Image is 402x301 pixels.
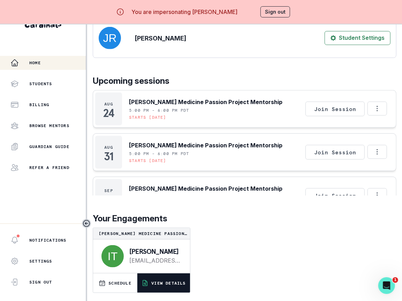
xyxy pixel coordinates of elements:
p: [PERSON_NAME] Medicine Passion Project Mentorship [96,231,187,236]
p: Home [29,60,41,66]
button: Sign out [260,6,290,17]
button: Options [367,188,387,202]
button: Toggle sidebar [82,219,91,228]
p: 24 [103,110,114,117]
img: svg [99,27,121,49]
p: Guardian Guide [29,144,69,149]
p: Sep [104,188,113,193]
p: [PERSON_NAME] [135,34,186,43]
p: VIEW DETAILS [151,280,185,286]
p: Settings [29,258,52,264]
button: SCHEDULE [93,273,137,293]
p: Starts [DATE] [129,158,166,163]
p: You are impersonating [PERSON_NAME] [131,8,237,16]
iframe: Intercom live chat [378,277,395,294]
p: Browse Mentors [29,123,69,129]
button: Join Session [305,188,365,203]
p: Aug [104,101,113,107]
button: Options [367,145,387,159]
a: [EMAIL_ADDRESS][DOMAIN_NAME] [129,256,181,265]
p: Notifications [29,237,67,243]
p: Aug [104,145,113,150]
p: 5:00 PM - 6:00 PM PDT [129,108,189,113]
button: Join Session [305,145,365,160]
p: Starts [DATE] [129,115,166,120]
span: 1 [393,277,398,283]
p: Refer a friend [29,165,69,170]
p: 5:00 PM - 6:00 PM PDT [129,194,189,200]
img: svg [101,245,124,267]
p: [PERSON_NAME] Medicine Passion Project Mentorship [129,184,282,193]
p: Sign Out [29,279,52,285]
p: Upcoming sessions [93,75,396,87]
p: [PERSON_NAME] Medicine Passion Project Mentorship [129,98,282,106]
p: [PERSON_NAME] [129,248,181,255]
p: Billing [29,102,49,108]
p: 5:00 PM - 6:00 PM PDT [129,151,189,156]
button: Join Session [305,102,365,116]
button: VIEW DETAILS [137,273,190,293]
button: Student Settings [325,31,390,45]
p: [PERSON_NAME] Medicine Passion Project Mentorship [129,141,282,149]
button: Options [367,102,387,116]
p: SCHEDULE [108,280,131,286]
p: Your Engagements [93,212,396,225]
p: Students [29,81,52,87]
p: 31 [104,153,113,160]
